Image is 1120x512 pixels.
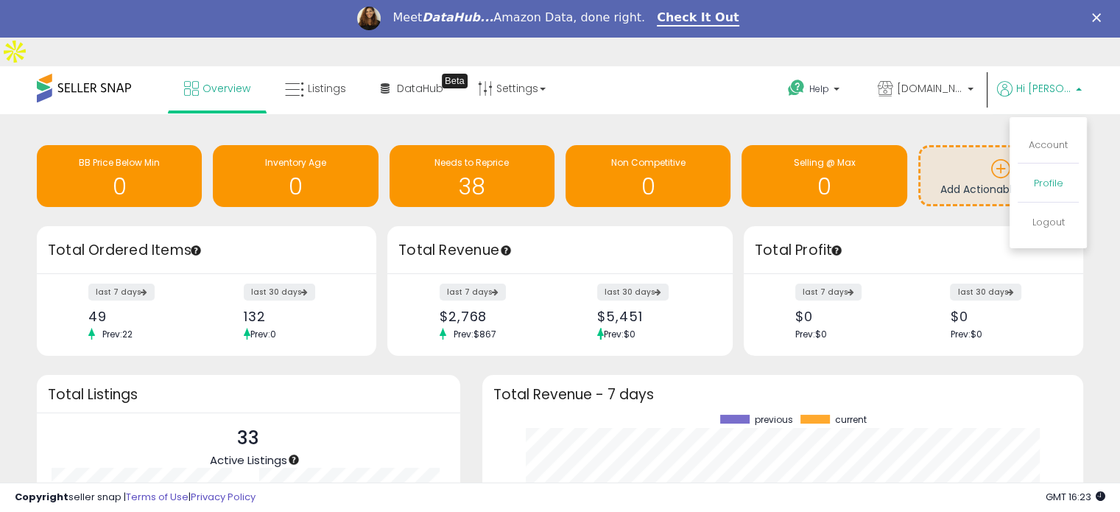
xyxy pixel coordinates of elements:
[1092,13,1107,22] div: Close
[442,74,468,88] div: Tooltip anchor
[950,328,982,340] span: Prev: $0
[742,145,906,207] a: Selling @ Max 0
[44,175,194,199] h1: 0
[397,175,547,199] h1: 38
[997,81,1082,114] a: Hi [PERSON_NAME]
[795,309,902,324] div: $0
[191,490,256,504] a: Privacy Policy
[566,145,730,207] a: Non Competitive 0
[776,68,854,113] a: Help
[787,79,806,97] i: Get Help
[244,309,351,324] div: 132
[250,328,276,340] span: Prev: 0
[422,10,493,24] i: DataHub...
[446,328,504,340] span: Prev: $867
[597,284,669,301] label: last 30 days
[1046,490,1105,504] span: 2025-09-9 16:23 GMT
[793,156,855,169] span: Selling @ Max
[493,389,1072,400] h3: Total Revenue - 7 days
[950,284,1021,301] label: last 30 days
[189,244,202,257] div: Tooltip anchor
[397,81,443,96] span: DataHub
[126,490,189,504] a: Terms of Use
[749,175,899,199] h1: 0
[434,156,509,169] span: Needs to Reprice
[897,81,963,96] span: [DOMAIN_NAME][URL]
[830,244,843,257] div: Tooltip anchor
[604,328,635,340] span: Prev: $0
[755,240,1072,261] h3: Total Profit
[440,309,549,324] div: $2,768
[48,389,449,400] h3: Total Listings
[173,66,261,111] a: Overview
[809,83,829,95] span: Help
[835,415,867,425] span: current
[573,175,723,199] h1: 0
[611,156,686,169] span: Non Competitive
[308,81,346,96] span: Listings
[370,66,454,111] a: DataHub
[1034,176,1063,190] a: Profile
[15,490,68,504] strong: Copyright
[920,147,1081,204] a: Add Actionable Insights
[15,491,256,505] div: seller snap | |
[950,309,1057,324] div: $0
[213,145,378,207] a: Inventory Age 0
[79,156,160,169] span: BB Price Below Min
[392,10,645,25] div: Meet Amazon Data, done right.
[597,309,707,324] div: $5,451
[210,424,287,452] p: 33
[867,66,985,114] a: [DOMAIN_NAME][URL]
[48,240,365,261] h3: Total Ordered Items
[1032,215,1065,229] a: Logout
[95,328,140,340] span: Prev: 22
[499,244,513,257] div: Tooltip anchor
[88,309,195,324] div: 49
[390,145,554,207] a: Needs to Reprice 38
[755,415,793,425] span: previous
[265,156,326,169] span: Inventory Age
[398,240,722,261] h3: Total Revenue
[940,182,1060,197] span: Add Actionable Insights
[37,145,202,207] a: BB Price Below Min 0
[657,10,739,27] a: Check It Out
[795,284,862,301] label: last 7 days
[88,284,155,301] label: last 7 days
[244,284,315,301] label: last 30 days
[440,284,506,301] label: last 7 days
[795,328,827,340] span: Prev: $0
[357,7,381,30] img: Profile image for Georgie
[467,66,557,111] a: Settings
[210,452,287,468] span: Active Listings
[202,81,250,96] span: Overview
[1016,81,1071,96] span: Hi [PERSON_NAME]
[287,453,300,466] div: Tooltip anchor
[220,175,370,199] h1: 0
[1029,138,1068,152] a: Account
[274,66,357,111] a: Listings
